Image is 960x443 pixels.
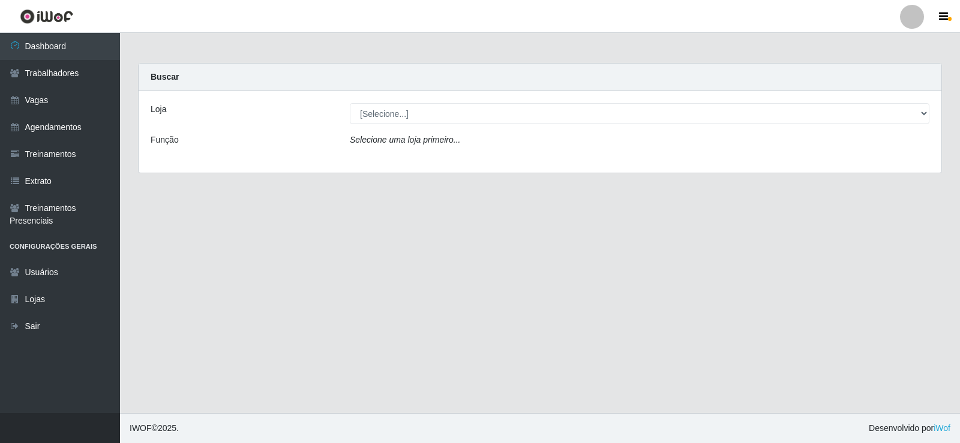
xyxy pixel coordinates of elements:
span: Desenvolvido por [869,422,950,435]
img: CoreUI Logo [20,9,73,24]
label: Loja [151,103,166,116]
span: © 2025 . [130,422,179,435]
span: IWOF [130,423,152,433]
strong: Buscar [151,72,179,82]
i: Selecione uma loja primeiro... [350,135,460,144]
label: Função [151,134,179,146]
a: iWof [934,423,950,433]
